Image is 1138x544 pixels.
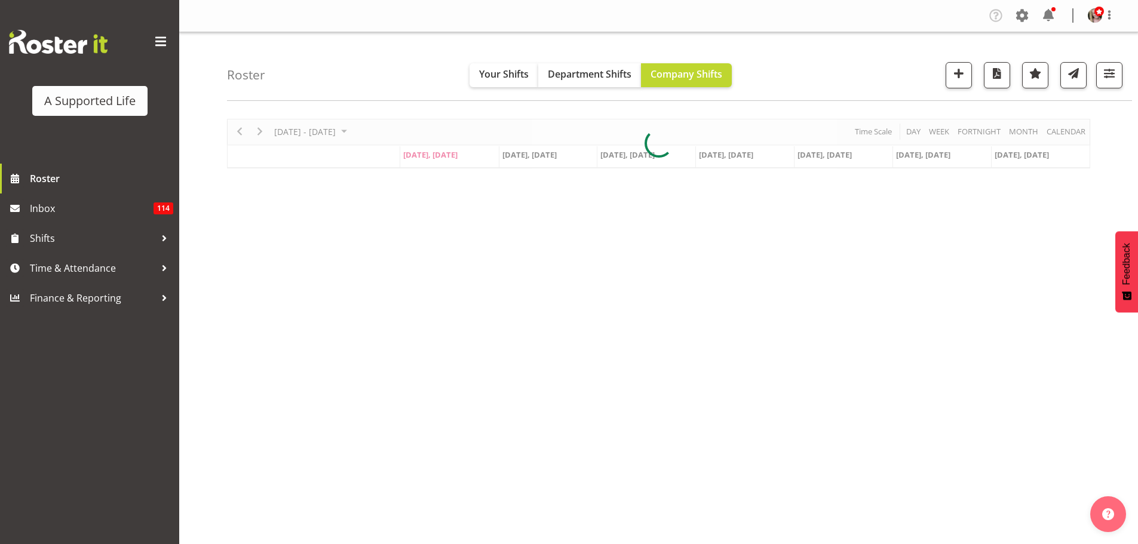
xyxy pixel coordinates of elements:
[479,67,529,81] span: Your Shifts
[1060,62,1087,88] button: Send a list of all shifts for the selected filtered period to all rostered employees.
[30,170,173,188] span: Roster
[1115,231,1138,312] button: Feedback - Show survey
[1096,62,1122,88] button: Filter Shifts
[30,289,155,307] span: Finance & Reporting
[30,229,155,247] span: Shifts
[1102,508,1114,520] img: help-xxl-2.png
[9,30,108,54] img: Rosterit website logo
[651,67,722,81] span: Company Shifts
[154,202,173,214] span: 114
[44,92,136,110] div: A Supported Life
[1088,8,1102,23] img: lisa-brown-bayliss21db486c786bd7d3a44459f1d2b6f937.png
[538,63,641,87] button: Department Shifts
[641,63,732,87] button: Company Shifts
[1022,62,1048,88] button: Highlight an important date within the roster.
[1121,243,1132,285] span: Feedback
[946,62,972,88] button: Add a new shift
[984,62,1010,88] button: Download a PDF of the roster according to the set date range.
[470,63,538,87] button: Your Shifts
[30,259,155,277] span: Time & Attendance
[548,67,631,81] span: Department Shifts
[30,199,154,217] span: Inbox
[227,68,265,82] h4: Roster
